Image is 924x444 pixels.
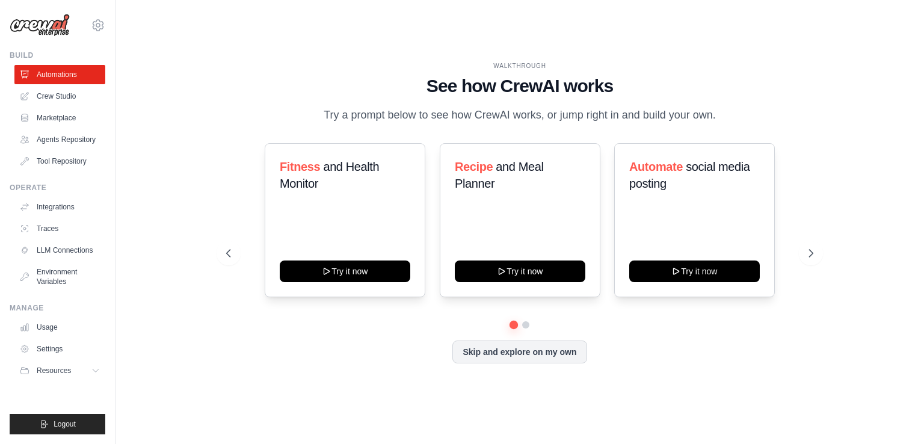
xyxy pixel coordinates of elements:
[452,341,587,363] button: Skip and explore on my own
[318,106,722,124] p: Try a prompt below to see how CrewAI works, or jump right in and build your own.
[14,262,105,291] a: Environment Variables
[14,361,105,380] button: Resources
[280,160,320,173] span: Fitness
[54,419,76,429] span: Logout
[10,14,70,37] img: Logo
[14,241,105,260] a: LLM Connections
[10,303,105,313] div: Manage
[10,183,105,193] div: Operate
[629,261,760,282] button: Try it now
[10,51,105,60] div: Build
[14,152,105,171] a: Tool Repository
[10,414,105,434] button: Logout
[226,61,813,70] div: WALKTHROUGH
[629,160,750,190] span: social media posting
[280,261,410,282] button: Try it now
[14,130,105,149] a: Agents Repository
[864,386,924,444] iframe: Chat Widget
[226,75,813,97] h1: See how CrewAI works
[455,261,585,282] button: Try it now
[14,318,105,337] a: Usage
[14,87,105,106] a: Crew Studio
[14,219,105,238] a: Traces
[280,160,379,190] span: and Health Monitor
[14,339,105,359] a: Settings
[14,65,105,84] a: Automations
[14,108,105,128] a: Marketplace
[14,197,105,217] a: Integrations
[455,160,493,173] span: Recipe
[455,160,543,190] span: and Meal Planner
[629,160,683,173] span: Automate
[37,366,71,375] span: Resources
